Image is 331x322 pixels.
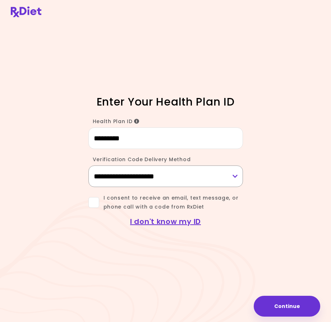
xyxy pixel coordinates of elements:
[88,156,191,163] label: Verification Code Delivery Method
[72,95,259,109] h1: Enter Your Health Plan ID
[93,118,140,125] span: Health Plan ID
[11,6,41,17] img: RxDiet
[134,119,139,124] i: Info
[130,216,201,227] a: I don't know my ID
[99,193,243,211] span: I consent to receive an email, text message, or phone call with a code from RxDiet
[254,296,320,317] button: Continue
